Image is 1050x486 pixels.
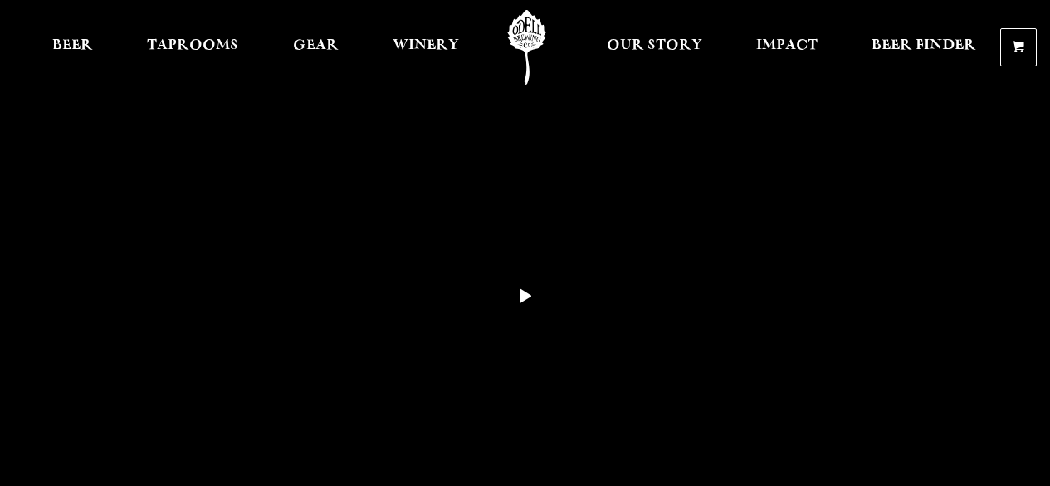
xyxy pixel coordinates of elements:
[496,10,558,85] a: Odell Home
[42,10,104,85] a: Beer
[872,39,976,52] span: Beer Finder
[745,10,828,85] a: Impact
[52,39,93,52] span: Beer
[393,39,459,52] span: Winery
[756,39,818,52] span: Impact
[607,39,702,52] span: Our Story
[382,10,470,85] a: Winery
[596,10,713,85] a: Our Story
[147,39,238,52] span: Taprooms
[293,39,339,52] span: Gear
[282,10,349,85] a: Gear
[136,10,249,85] a: Taprooms
[861,10,987,85] a: Beer Finder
